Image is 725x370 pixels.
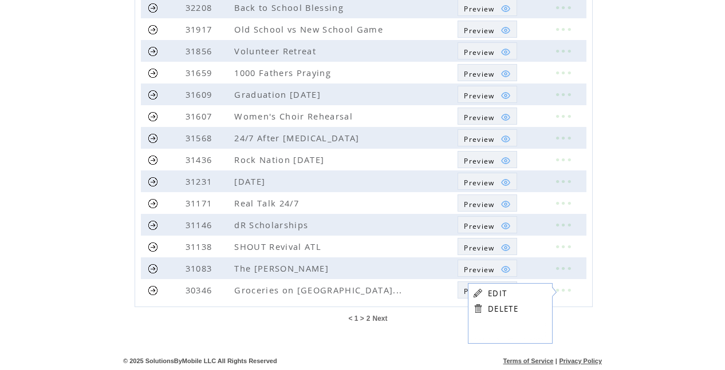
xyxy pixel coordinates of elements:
span: 31171 [186,197,215,209]
a: Preview [458,194,517,212]
span: Show MMS preview [464,4,494,14]
span: 31917 [186,23,215,35]
span: Show MMS preview [464,26,494,35]
span: Show MMS preview [464,69,494,79]
img: eye.png [501,221,511,231]
a: Next [373,315,388,323]
span: 31607 [186,110,215,122]
a: Preview [458,129,517,146]
a: Preview [458,21,517,38]
img: eye.png [501,264,511,274]
span: 24/7 After [MEDICAL_DATA] [234,132,362,144]
a: Preview [458,238,517,255]
span: 31609 [186,89,215,100]
a: Preview [458,151,517,168]
a: Preview [458,281,517,299]
span: Show MMS preview [464,178,494,188]
span: 31083 [186,262,215,274]
span: 1000 Fathers Praying [234,67,334,78]
img: eye.png [501,47,511,57]
span: Back to School Blessing [234,2,346,13]
a: Terms of Service [503,357,554,364]
span: 31856 [186,45,215,57]
a: Preview [458,173,517,190]
span: © 2025 SolutionsByMobile LLC All Rights Reserved [123,357,277,364]
span: Show MMS preview [464,243,494,253]
a: 2 [367,315,371,323]
span: 31138 [186,241,215,252]
span: Show MMS preview [464,265,494,274]
span: Show MMS preview [464,156,494,166]
a: Preview [458,42,517,59]
span: Show MMS preview [464,221,494,231]
span: 31436 [186,154,215,165]
span: Show MMS preview [464,91,494,101]
span: Women's Choir Rehearsal [234,110,356,122]
span: Volunteer Retreat [234,45,319,57]
span: 32208 [186,2,215,13]
span: Rock Nation [DATE] [234,154,327,165]
span: < 1 > [348,315,364,323]
a: EDIT [488,288,507,299]
span: | [555,357,557,364]
a: Preview [458,216,517,233]
img: eye.png [501,134,511,144]
span: [DATE] [234,176,268,187]
span: Groceries on [GEOGRAPHIC_DATA]... [234,284,405,296]
span: Show MMS preview [464,47,494,57]
img: eye.png [501,3,511,14]
a: DELETE [488,304,518,314]
span: Real Talk 24/7 [234,197,302,209]
a: Preview [458,86,517,103]
img: eye.png [501,69,511,79]
span: Graduation [DATE] [234,89,324,100]
span: Old School vs New School Game [234,23,386,35]
a: Privacy Policy [559,357,602,364]
img: eye.png [501,112,511,122]
span: Show MMS preview [464,200,494,209]
span: Show MMS preview [464,134,494,144]
span: 31659 [186,67,215,78]
span: dR Scholarships [234,219,311,230]
a: Preview [458,108,517,125]
span: 30346 [186,284,215,296]
img: eye.png [501,199,511,209]
img: eye.png [501,177,511,188]
span: Show MMS preview [464,287,494,296]
img: eye.png [501,25,511,35]
span: The [PERSON_NAME] [234,262,332,274]
span: 31568 [186,132,215,144]
img: eye.png [501,90,511,101]
img: eye.png [501,242,511,253]
span: 31231 [186,176,215,187]
span: SHOUT Revival ATL [234,241,324,252]
a: Preview [458,64,517,81]
span: 31146 [186,219,215,230]
a: Preview [458,260,517,277]
span: Show MMS preview [464,113,494,122]
img: eye.png [501,156,511,166]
